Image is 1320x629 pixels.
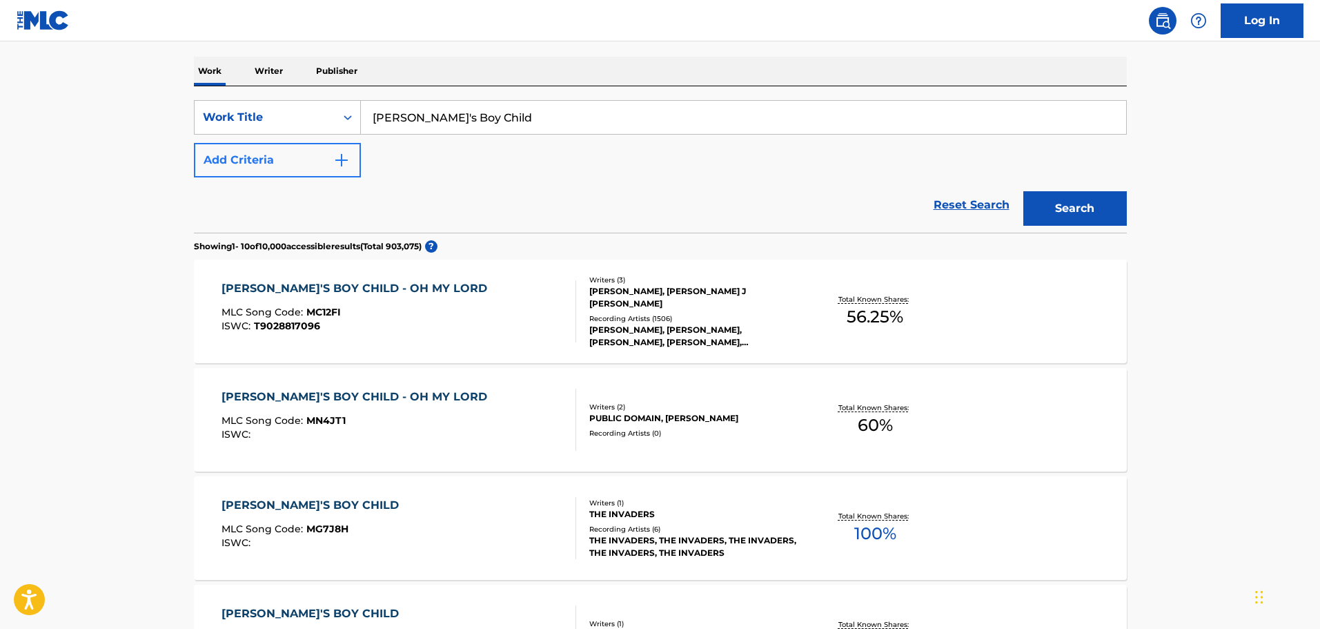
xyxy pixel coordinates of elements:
div: [PERSON_NAME]'S BOY CHILD [221,497,406,514]
div: THE INVADERS, THE INVADERS, THE INVADERS, THE INVADERS, THE INVADERS [589,534,798,559]
div: Recording Artists ( 0 ) [589,428,798,438]
div: Writers ( 1 ) [589,498,798,508]
p: Total Known Shares: [838,403,912,413]
span: 60 % [858,413,893,438]
div: Help [1185,7,1212,35]
img: help [1190,12,1207,29]
img: MLC Logo [17,10,70,30]
span: MLC Song Code : [221,523,306,535]
p: Work [194,57,226,86]
div: Recording Artists ( 6 ) [589,524,798,534]
button: Search [1023,191,1127,226]
p: Writer [250,57,287,86]
p: Total Known Shares: [838,294,912,304]
div: Drag [1255,577,1263,618]
a: [PERSON_NAME]'S BOY CHILDMLC Song Code:MG7J8HISWC:Writers (1)THE INVADERSRecording Artists (6)THE... [194,476,1127,580]
span: ISWC : [221,428,254,441]
a: Reset Search [927,190,1016,220]
span: MLC Song Code : [221,306,306,318]
p: Showing 1 - 10 of 10,000 accessible results (Total 903,075 ) [194,240,422,253]
span: MG7J8H [306,523,348,535]
p: Publisher [312,57,362,86]
div: THE INVADERS [589,508,798,521]
div: Writers ( 1 ) [589,619,798,629]
a: [PERSON_NAME]'S BOY CHILD - OH MY LORDMLC Song Code:MC12FIISWC:T9028817096Writers (3)[PERSON_NAME... [194,260,1127,363]
div: Work Title [203,109,327,126]
span: MN4JT1 [306,414,346,427]
button: Add Criteria [194,143,361,177]
div: Recording Artists ( 1506 ) [589,313,798,324]
span: MC12FI [306,306,341,318]
span: 100 % [854,521,896,546]
span: MLC Song Code : [221,414,306,427]
span: ISWC : [221,536,254,549]
iframe: Chat Widget [1251,563,1320,629]
a: Public Search [1149,7,1176,35]
div: Writers ( 2 ) [589,402,798,412]
p: Total Known Shares: [838,511,912,521]
div: [PERSON_NAME]'S BOY CHILD - OH MY LORD [221,280,494,297]
span: T9028817096 [254,320,320,332]
div: Writers ( 3 ) [589,275,798,285]
a: Log In [1221,3,1303,38]
a: [PERSON_NAME]'S BOY CHILD - OH MY LORDMLC Song Code:MN4JT1ISWC:Writers (2)PUBLIC DOMAIN, [PERSON_... [194,368,1127,472]
span: 56.25 % [847,304,903,329]
span: ? [425,240,437,253]
div: PUBLIC DOMAIN, [PERSON_NAME] [589,412,798,425]
img: 9d2ae6d4665cec9f34b9.svg [333,152,350,168]
form: Search Form [194,100,1127,233]
div: [PERSON_NAME], [PERSON_NAME], [PERSON_NAME], [PERSON_NAME], [PERSON_NAME], [PERSON_NAME] [589,324,798,349]
div: [PERSON_NAME]'S BOY CHILD [221,606,406,622]
span: ISWC : [221,320,254,332]
img: search [1154,12,1171,29]
div: [PERSON_NAME], [PERSON_NAME] J [PERSON_NAME] [589,285,798,310]
div: [PERSON_NAME]'S BOY CHILD - OH MY LORD [221,389,494,405]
